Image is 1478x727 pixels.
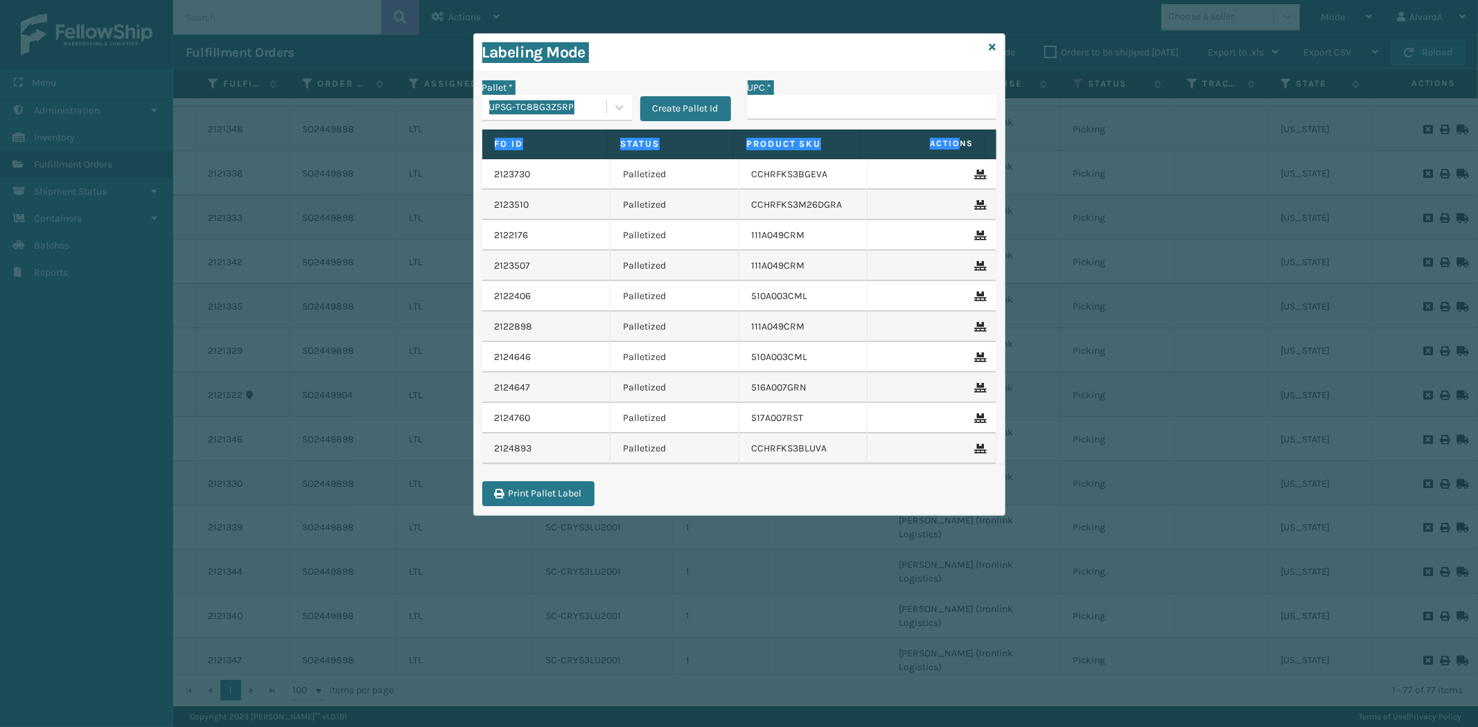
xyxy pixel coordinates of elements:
i: Remove From Pallet [975,444,983,454]
td: Palletized [610,190,739,220]
td: 111A049CRM [739,251,868,281]
label: Product SKU [746,138,847,150]
i: Remove From Pallet [975,261,983,271]
a: 2122898 [495,320,533,334]
a: 2124646 [495,350,531,364]
td: Palletized [610,403,739,433]
td: 517A007RST [739,403,868,433]
button: Print Pallet Label [482,481,595,506]
a: 2123730 [495,168,531,181]
i: Remove From Pallet [975,322,983,332]
td: 111A049CRM [739,312,868,342]
td: Palletized [610,281,739,312]
h3: Labeling Mode [482,42,984,63]
td: 510A003CML [739,342,868,373]
i: Remove From Pallet [975,413,983,423]
i: Remove From Pallet [975,383,983,393]
a: 2122406 [495,289,531,303]
td: CCHRFKS3BGEVA [739,159,868,190]
a: 2124893 [495,442,532,456]
a: 2124760 [495,411,531,425]
label: Fo Id [495,138,595,150]
td: Palletized [610,220,739,251]
div: UPSG-TC88G3Z5RP [489,100,608,115]
td: Palletized [610,251,739,281]
a: 2123510 [495,198,529,212]
span: Actions [864,132,983,155]
td: 510A003CML [739,281,868,312]
i: Remove From Pallet [975,352,983,362]
td: CCHRFKS3M26DGRA [739,190,868,220]
label: UPC [748,80,772,95]
i: Remove From Pallet [975,170,983,179]
td: CCHRFKS3BLUVA [739,433,868,464]
a: 2123507 [495,259,531,273]
td: 516A007GRN [739,373,868,403]
a: 2124647 [495,381,531,395]
i: Remove From Pallet [975,231,983,240]
td: Palletized [610,159,739,190]
label: Pallet [482,80,513,95]
td: Palletized [610,312,739,342]
a: 2122176 [495,228,529,242]
button: Create Pallet Id [640,96,731,121]
i: Remove From Pallet [975,291,983,301]
td: Palletized [610,433,739,464]
i: Remove From Pallet [975,200,983,210]
td: Palletized [610,342,739,373]
td: Palletized [610,373,739,403]
td: 111A049CRM [739,220,868,251]
label: Status [620,138,721,150]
